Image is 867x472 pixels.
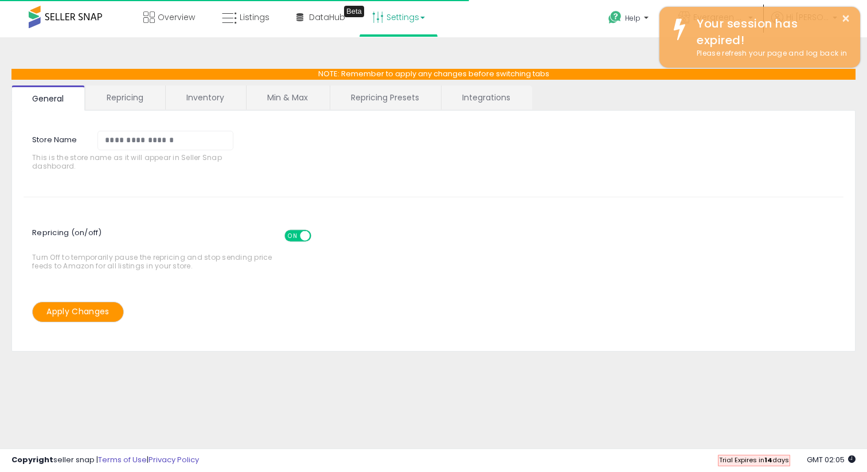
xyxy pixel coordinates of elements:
[286,231,300,240] span: ON
[149,454,199,465] a: Privacy Policy
[764,455,772,465] b: 14
[719,455,789,465] span: Trial Expires in days
[98,454,147,465] a: Terms of Use
[599,2,660,37] a: Help
[688,15,852,48] div: Your session has expired!
[608,10,622,25] i: Get Help
[807,454,856,465] span: 2025-08-11 02:05 GMT
[344,6,364,17] div: Tooltip anchor
[11,69,856,80] p: NOTE: Remember to apply any changes before switching tabs
[11,455,199,466] div: seller snap | |
[11,85,85,111] a: General
[166,85,245,110] a: Inventory
[330,85,440,110] a: Repricing Presets
[247,85,329,110] a: Min & Max
[32,153,240,171] span: This is the store name as it will appear in Seller Snap dashboard.
[625,13,641,23] span: Help
[32,302,124,322] button: Apply Changes
[841,11,850,26] button: ×
[309,11,345,23] span: DataHub
[24,131,89,146] label: Store Name
[158,11,195,23] span: Overview
[86,85,164,110] a: Repricing
[240,11,270,23] span: Listings
[442,85,531,110] a: Integrations
[688,48,852,59] div: Please refresh your page and log back in
[11,454,53,465] strong: Copyright
[32,224,278,271] span: Turn Off to temporarily pause the repricing and stop sending price feeds to Amazon for all listin...
[310,231,328,240] span: OFF
[32,221,322,253] span: Repricing (on/off)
